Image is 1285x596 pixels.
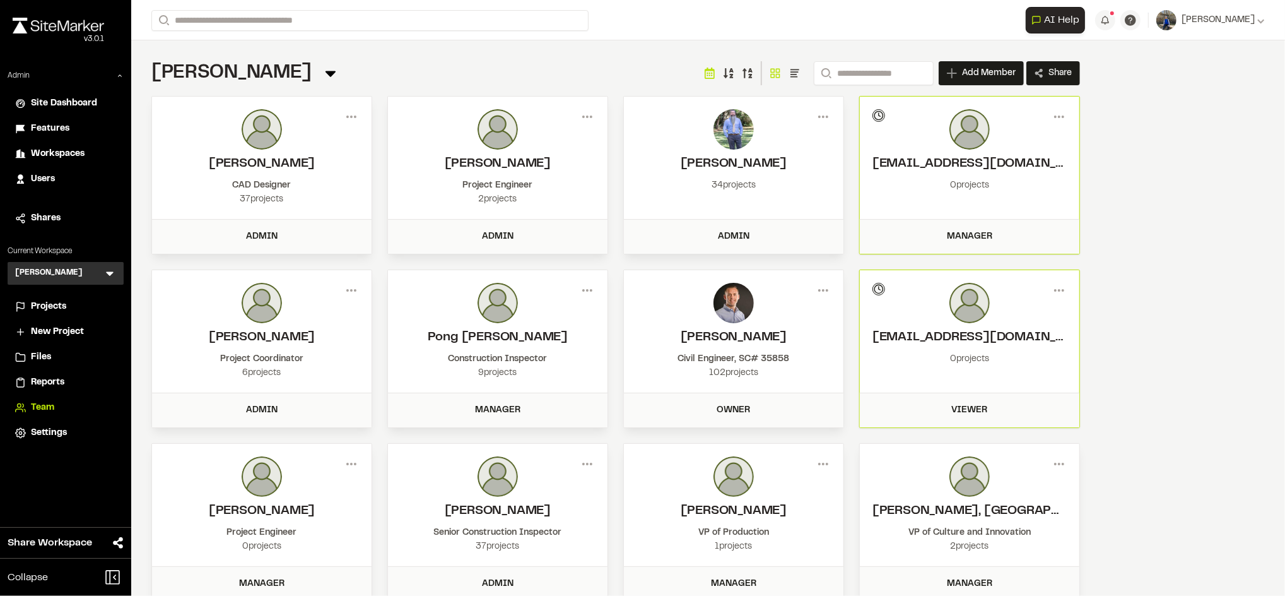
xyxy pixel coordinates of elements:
[31,426,67,440] span: Settings
[15,325,116,339] a: New Project
[8,246,124,257] p: Current Workspace
[872,502,1067,521] h2: Billy Almaguer, PE
[872,283,885,295] div: Invitation Pending...
[242,109,282,150] img: photo
[15,172,116,186] a: Users
[401,526,595,540] div: Senior Construction Inspector
[31,376,64,390] span: Reports
[713,109,754,150] img: photo
[160,230,364,244] div: Admin
[867,577,1072,591] div: Manager
[165,352,359,366] div: Project Coordinator
[165,179,359,193] div: CAD Designer
[637,328,831,347] h2: Landon Messal
[31,97,97,110] span: Site Dashboard
[165,155,359,174] h2: Michael Williams
[31,401,54,415] span: Team
[160,403,364,417] div: Admin
[1156,10,1265,30] button: [PERSON_NAME]
[872,540,1067,554] div: 2 projects
[1156,10,1176,30] img: User
[478,109,518,150] img: photo
[872,526,1067,540] div: VP of Culture and Innovation
[15,376,116,390] a: Reports
[396,230,600,244] div: Admin
[15,147,116,161] a: Workspaces
[713,283,754,323] img: photo
[478,283,518,323] img: photo
[151,10,174,31] button: Search
[637,366,831,380] div: 102 projects
[15,212,116,225] a: Shares
[872,179,1067,193] div: 0 projects
[15,350,116,364] a: Files
[631,403,836,417] div: Owner
[872,155,1067,174] h2: elanehart@dccm.com
[631,577,836,591] div: Manager
[31,122,69,136] span: Features
[867,403,1072,417] div: Viewer
[15,401,116,415] a: Team
[478,456,518,497] img: photo
[713,456,754,497] img: photo
[15,426,116,440] a: Settings
[401,179,595,193] div: Project Engineer
[401,352,595,366] div: Construction Inspector
[637,155,831,174] h2: Branden J Marcinell
[814,61,836,85] button: Search
[396,403,600,417] div: Manager
[15,97,116,110] a: Site Dashboard
[165,540,359,554] div: 0 projects
[1026,7,1085,33] button: Open AI Assistant
[242,456,282,497] img: photo
[396,577,600,591] div: Admin
[401,155,595,174] h2: Kyle Sowards
[637,526,831,540] div: VP of Production
[13,18,104,33] img: rebrand.png
[15,267,83,280] h3: [PERSON_NAME]
[151,65,312,81] span: [PERSON_NAME]
[631,230,836,244] div: Admin
[165,328,359,347] h2: Jennifer Quinto
[949,456,990,497] img: photo
[31,300,66,314] span: Projects
[160,577,364,591] div: Manager
[31,212,61,225] span: Shares
[637,179,831,193] div: 34 projects
[31,172,55,186] span: Users
[31,147,85,161] span: Workspaces
[637,540,831,554] div: 1 projects
[8,535,92,551] span: Share Workspace
[8,70,30,81] p: Admin
[165,366,359,380] div: 6 projects
[15,300,116,314] a: Projects
[165,193,359,206] div: 37 projects
[1182,13,1255,27] span: [PERSON_NAME]
[15,122,116,136] a: Features
[165,502,359,521] h2: Matthew Hovis
[1044,13,1079,28] span: AI Help
[637,502,831,521] h2: Alex Acree
[401,366,595,380] div: 9 projects
[13,33,104,45] div: Oh geez...please don't...
[872,109,885,122] div: Invitation Pending...
[867,230,1072,244] div: Manager
[401,328,595,347] h2: Pong Lanh
[949,283,990,323] img: photo
[401,193,595,206] div: 2 projects
[1026,7,1090,33] div: Open AI Assistant
[165,526,359,540] div: Project Engineer
[401,540,595,554] div: 37 projects
[31,350,51,364] span: Files
[949,109,990,150] img: photo
[401,502,595,521] h2: Mike Silverstein
[872,328,1067,347] h2: sbilgin@dccm.com
[31,325,84,339] span: New Project
[242,283,282,323] img: photo
[637,352,831,366] div: Civil Engineer, SC# 35858
[962,67,1016,80] span: Add Member
[8,570,48,585] span: Collapse
[1048,67,1072,80] span: Share
[872,352,1067,366] div: 0 projects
